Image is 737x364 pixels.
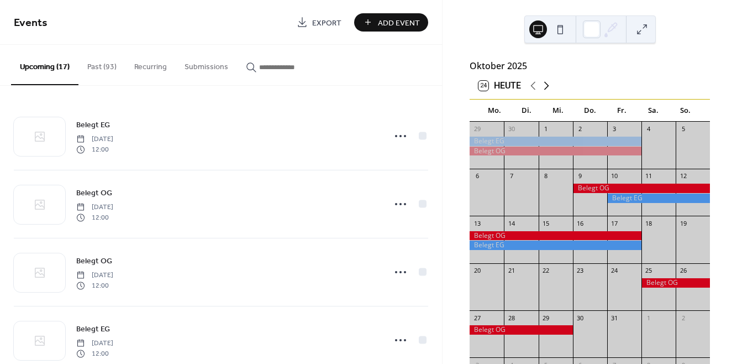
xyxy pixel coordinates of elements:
[78,45,125,84] button: Past (93)
[76,256,112,267] span: Belegt OG
[125,45,176,84] button: Recurring
[610,125,619,133] div: 3
[573,184,710,193] div: Belegt OG
[645,219,653,227] div: 18
[76,212,113,222] span: 12:00
[76,254,112,267] a: Belegt OG
[576,267,585,275] div: 23
[470,325,572,335] div: Belegt OG
[641,278,710,288] div: Belegt OG
[14,12,48,34] span: Events
[470,59,710,72] div: Oktober 2025
[576,219,585,227] div: 16
[507,267,515,275] div: 21
[610,314,619,322] div: 31
[378,17,420,29] span: Add Event
[607,194,710,203] div: Belegt EG
[76,339,113,349] span: [DATE]
[606,100,638,122] div: Fr.
[610,267,619,275] div: 24
[610,219,619,227] div: 17
[542,267,550,275] div: 22
[76,188,112,199] span: Belegt OG
[679,125,687,133] div: 5
[76,271,113,280] span: [DATE]
[610,172,619,180] div: 10
[574,100,606,122] div: Do.
[470,137,641,146] div: Belegt EG
[473,219,481,227] div: 13
[76,118,110,131] a: Belegt EG
[507,314,515,322] div: 28
[542,125,550,133] div: 1
[473,267,481,275] div: 20
[542,314,550,322] div: 29
[478,100,510,122] div: Mo.
[475,78,525,93] button: 24Heute
[510,100,543,122] div: Di.
[542,100,574,122] div: Mi.
[470,231,641,241] div: Belegt OG
[76,144,113,154] span: 12:00
[645,267,653,275] div: 25
[507,125,515,133] div: 30
[288,13,350,32] a: Export
[645,172,653,180] div: 11
[76,134,113,144] span: [DATE]
[679,172,687,180] div: 12
[76,186,112,199] a: Belegt OG
[473,314,481,322] div: 27
[76,280,113,290] span: 12:00
[354,13,428,32] button: Add Event
[576,172,585,180] div: 9
[76,323,110,335] a: Belegt EG
[470,241,641,250] div: Belegt EG
[542,219,550,227] div: 15
[507,219,515,227] div: 14
[470,147,641,156] div: Belegt OG
[679,219,687,227] div: 19
[638,100,670,122] div: Sa.
[669,100,701,122] div: So.
[576,314,585,322] div: 30
[542,172,550,180] div: 8
[645,125,653,133] div: 4
[576,125,585,133] div: 2
[645,314,653,322] div: 1
[76,119,110,131] span: Belegt EG
[473,172,481,180] div: 6
[76,324,110,335] span: Belegt EG
[312,17,341,29] span: Export
[176,45,237,84] button: Submissions
[473,125,481,133] div: 29
[11,45,78,85] button: Upcoming (17)
[679,267,687,275] div: 26
[76,349,113,358] span: 12:00
[507,172,515,180] div: 7
[679,314,687,322] div: 2
[76,202,113,212] span: [DATE]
